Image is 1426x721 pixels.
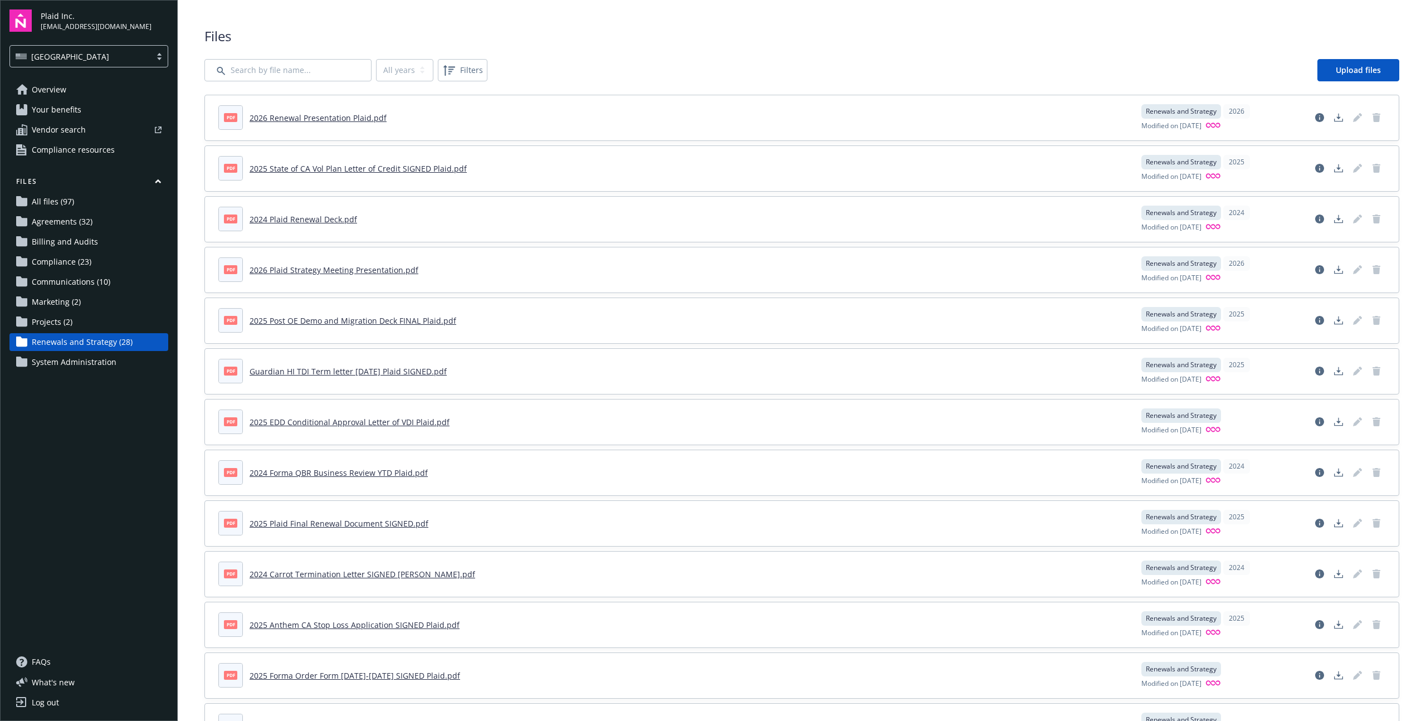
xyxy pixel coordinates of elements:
a: Compliance (23) [9,253,168,271]
span: Edit document [1349,362,1366,380]
span: Renewals and Strategy [1146,461,1217,471]
span: [GEOGRAPHIC_DATA] [16,51,145,62]
a: System Administration [9,353,168,371]
span: Your benefits [32,101,81,119]
span: pdf [224,468,237,476]
div: 2025 [1223,307,1250,321]
a: Delete document [1368,413,1385,431]
span: pdf [224,417,237,426]
a: Download document [1330,514,1347,532]
span: Communications (10) [32,273,110,291]
a: Download document [1330,109,1347,126]
span: Filters [440,61,485,79]
a: Delete document [1368,210,1385,228]
a: Edit document [1349,413,1366,431]
span: Edit document [1349,616,1366,634]
a: Download document [1330,311,1347,329]
span: Renewals and Strategy [1146,208,1217,218]
span: Edit document [1349,109,1366,126]
a: View file details [1311,565,1329,583]
a: 2025 Anthem CA Stop Loss Application SIGNED Plaid.pdf [250,620,460,630]
span: Modified on [DATE] [1141,476,1202,486]
a: Download document [1330,616,1347,634]
div: 2026 [1223,104,1250,119]
span: Files [204,27,1399,46]
a: Edit document [1349,159,1366,177]
span: Renewals and Strategy [1146,664,1217,674]
a: View file details [1311,210,1329,228]
a: 2025 Forma Order Form [DATE]-[DATE] SIGNED Plaid.pdf [250,670,460,681]
button: Files [9,177,168,191]
span: Modified on [DATE] [1141,577,1202,588]
span: pdf [224,620,237,629]
span: Delete document [1368,159,1385,177]
a: View file details [1311,666,1329,684]
a: Delete document [1368,666,1385,684]
span: Edit document [1349,311,1366,329]
span: Renewals and Strategy [1146,563,1217,573]
a: 2026 Plaid Strategy Meeting Presentation.pdf [250,265,418,275]
span: Modified on [DATE] [1141,527,1202,537]
a: Communications (10) [9,273,168,291]
span: What ' s new [32,676,75,688]
span: FAQs [32,653,51,671]
span: pdf [224,316,237,324]
button: Plaid Inc.[EMAIL_ADDRESS][DOMAIN_NAME] [41,9,168,32]
a: Guardian HI TDI Term letter [DATE] Plaid SIGNED.pdf [250,366,447,377]
span: Edit document [1349,514,1366,532]
span: Edit document [1349,464,1366,481]
span: System Administration [32,353,116,371]
span: Delete document [1368,616,1385,634]
span: pdf [224,113,237,121]
span: Agreements (32) [32,213,92,231]
div: 2026 [1223,256,1250,271]
span: Edit document [1349,210,1366,228]
a: 2025 Post OE Demo and Migration Deck FINAL Plaid.pdf [250,315,456,326]
span: Marketing (2) [32,293,81,311]
span: Renewals and Strategy [1146,309,1217,319]
div: 2025 [1223,611,1250,626]
a: FAQs [9,653,168,671]
span: Edit document [1349,565,1366,583]
a: Overview [9,81,168,99]
a: Edit document [1349,666,1366,684]
span: Projects (2) [32,313,72,331]
span: Modified on [DATE] [1141,628,1202,639]
span: Delete document [1368,311,1385,329]
span: Renewals and Strategy [1146,360,1217,370]
a: Download document [1330,666,1347,684]
span: pdf [224,519,237,527]
span: Modified on [DATE] [1141,273,1202,284]
span: pdf [224,164,237,172]
span: Vendor search [32,121,86,139]
span: Modified on [DATE] [1141,172,1202,182]
span: Modified on [DATE] [1141,374,1202,385]
button: What's new [9,676,92,688]
a: Download document [1330,413,1347,431]
a: View file details [1311,261,1329,279]
span: pdf [224,265,237,274]
span: Delete document [1368,362,1385,380]
a: Renewals and Strategy (28) [9,333,168,351]
div: 2025 [1223,155,1250,169]
a: Marketing (2) [9,293,168,311]
a: View file details [1311,311,1329,329]
a: View file details [1311,159,1329,177]
span: Renewals and Strategy [1146,512,1217,522]
span: [EMAIL_ADDRESS][DOMAIN_NAME] [41,22,152,32]
span: Modified on [DATE] [1141,679,1202,689]
span: Compliance resources [32,141,115,159]
a: Download document [1330,159,1347,177]
span: Edit document [1349,261,1366,279]
a: View file details [1311,514,1329,532]
span: [GEOGRAPHIC_DATA] [31,51,109,62]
